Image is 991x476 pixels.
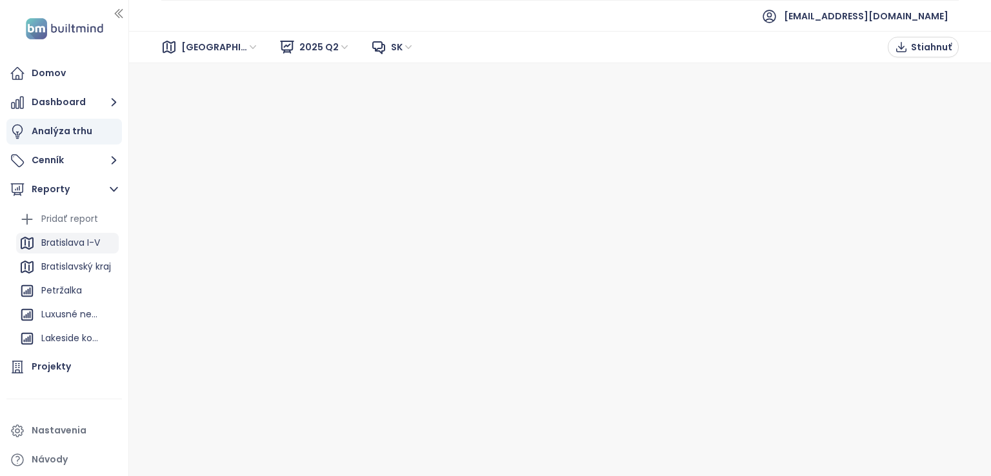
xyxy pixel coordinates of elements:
div: Bratislavský kraj [16,257,119,277]
img: logo [22,15,107,42]
div: Nastavenia [32,422,86,439]
a: Projekty [6,354,122,380]
a: Nastavenia [6,418,122,444]
a: Návody [6,447,122,473]
div: Bratislava I-V [16,233,119,253]
div: Pridať report [16,209,119,230]
button: Reporty [6,177,122,203]
div: Luxusné nehnuteľnosti [16,304,119,325]
div: Petržalka [16,281,119,301]
div: Domov [32,65,66,81]
div: Analýza trhu [32,123,92,139]
button: Dashboard [6,90,122,115]
div: Návody [32,451,68,468]
div: Bratislavský kraj [41,259,111,275]
div: Lakeside konkurencia [16,328,119,349]
span: Bratislava [181,37,259,57]
a: Analýza trhu [6,119,122,144]
span: Stiahnuť [911,40,952,54]
span: sk [391,37,414,57]
span: 2025 Q2 [299,37,350,57]
div: Luxusné nehnuteľnosti [41,306,103,322]
button: Stiahnuť [888,37,959,57]
button: Cenník [6,148,122,174]
div: Petržalka [41,283,82,299]
div: Projekty [32,359,71,375]
div: Lakeside konkurencia [41,330,103,346]
div: Bratislava I-V [41,235,100,251]
div: Pridať report [41,211,98,227]
a: Domov [6,61,122,86]
span: [EMAIL_ADDRESS][DOMAIN_NAME] [784,1,948,32]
